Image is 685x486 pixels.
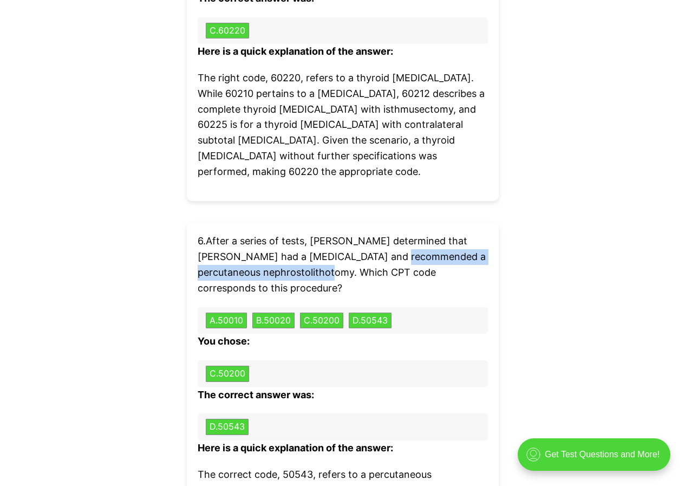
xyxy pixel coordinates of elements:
button: A.50010 [206,313,247,329]
p: The right code, 60220, refers to a thyroid [MEDICAL_DATA]. While 60210 pertains to a [MEDICAL_DAT... [198,70,488,180]
b: You chose: [198,335,250,347]
p: 6 . After a series of tests, [PERSON_NAME] determined that [PERSON_NAME] had a [MEDICAL_DATA] and... [198,234,488,296]
b: The correct answer was: [198,389,314,400]
iframe: portal-trigger [508,433,685,486]
b: Here is a quick explanation of the answer: [198,46,393,57]
button: C.50200 [206,366,249,382]
button: C.60220 [206,23,249,39]
b: Here is a quick explanation of the answer: [198,442,393,453]
button: D.50543 [349,313,392,329]
button: D.50543 [206,419,249,435]
button: B.50020 [252,313,295,329]
button: C.50200 [300,313,343,329]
